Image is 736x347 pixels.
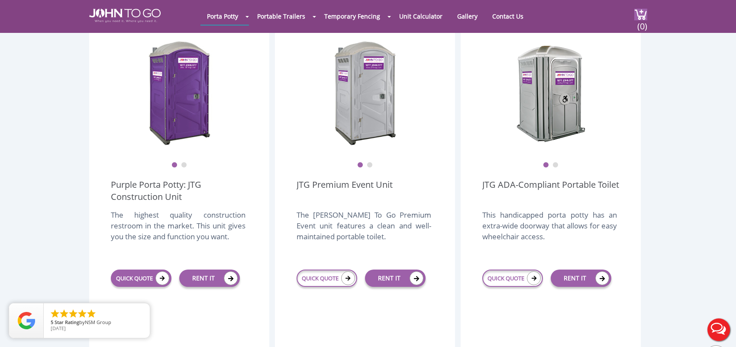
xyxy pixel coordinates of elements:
a: QUICK QUOTE [482,270,543,287]
a: RENT IT [365,270,426,287]
a: RENT IT [179,270,240,287]
a: Portable Trailers [251,8,312,25]
a: Purple Porta Potty: JTG Construction Unit [111,179,248,203]
li:  [68,308,78,319]
a: Contact Us [486,8,530,25]
img: ADA Handicapped Accessible Unit [516,39,585,147]
li:  [59,308,69,319]
span: [DATE] [51,325,66,331]
button: 1 of 2 [357,162,363,168]
div: This handicapped porta potty has an extra-wide doorway that allows for easy wheelchair access. [482,209,617,251]
a: Gallery [451,8,484,25]
span: (0) [637,13,647,32]
img: JOHN to go [89,9,161,22]
a: Porta Potty [200,8,245,25]
div: The highest quality construction restroom in the market. This unit gives you the size and functio... [111,209,245,251]
span: 5 [51,319,53,325]
span: NSM Group [85,319,111,325]
img: cart a [634,9,647,20]
button: 2 of 2 [367,162,373,168]
a: Temporary Fencing [318,8,387,25]
div: The [PERSON_NAME] To Go Premium Event unit features a clean and well-maintained portable toilet. [297,209,431,251]
li:  [77,308,87,319]
button: 1 of 2 [171,162,178,168]
span: Star Rating [55,319,79,325]
a: QUICK QUOTE [111,270,171,287]
button: 2 of 2 [552,162,558,168]
img: Review Rating [18,312,35,329]
a: Unit Calculator [393,8,449,25]
li:  [86,308,97,319]
button: 2 of 2 [181,162,187,168]
button: 1 of 2 [543,162,549,168]
a: QUICK QUOTE [297,270,357,287]
a: JTG ADA-Compliant Portable Toilet [482,179,619,203]
a: RENT IT [551,270,611,287]
span: by [51,320,143,326]
a: JTG Premium Event Unit [297,179,393,203]
button: Live Chat [701,312,736,347]
li:  [50,308,60,319]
